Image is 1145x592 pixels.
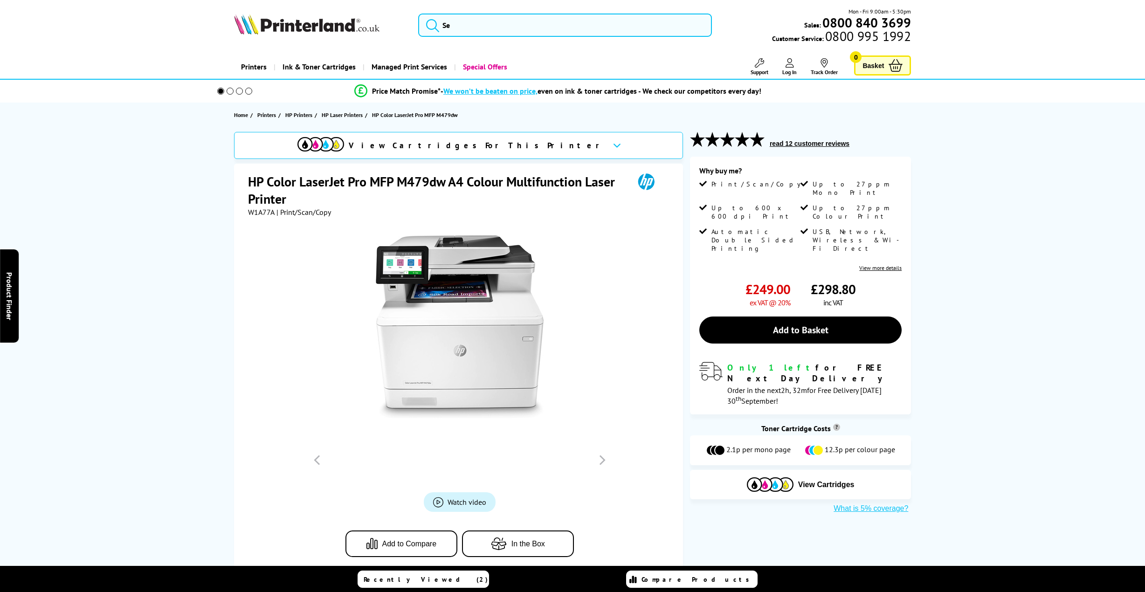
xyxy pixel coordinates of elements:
[363,55,454,79] a: Managed Print Services
[854,55,911,76] a: Basket 0
[322,110,365,120] a: HP Laser Printers
[711,180,807,188] span: Print/Scan/Copy
[276,207,331,217] span: | Print/Scan/Copy
[382,540,437,548] span: Add to Compare
[745,281,790,298] span: £249.00
[699,166,902,180] div: Why buy me?
[641,575,754,584] span: Compare Products
[811,281,855,298] span: £298.80
[822,14,911,31] b: 0800 840 3699
[454,55,514,79] a: Special Offers
[736,394,741,403] sup: th
[727,362,815,373] span: Only 1 left
[711,227,799,253] span: Automatic Double Sided Printing
[418,14,712,37] input: Se
[204,83,911,99] li: modal_Promise
[441,86,761,96] div: - even on ink & toner cartridges - We check our competitors every day!
[859,264,902,271] a: View more details
[358,571,489,588] a: Recently Viewed (2)
[234,110,250,120] a: Home
[699,362,902,405] div: modal_delivery
[234,55,274,79] a: Printers
[751,69,768,76] span: Support
[727,385,882,406] span: Order in the next for Free Delivery [DATE] 30 September!
[234,14,407,36] a: Printerland Logo
[424,492,496,512] a: Product_All_Videos
[813,227,900,253] span: USB, Network, Wireless & Wi-Fi Direct
[781,385,807,395] span: 2h, 32m
[349,140,605,151] span: View Cartridges For This Printer
[699,317,902,344] a: Add to Basket
[345,530,457,557] button: Add to Compare
[711,204,799,220] span: Up to 600 x 600 dpi Print
[283,55,356,79] span: Ink & Toner Cartridges
[862,59,884,72] span: Basket
[833,424,840,431] sup: Cost per page
[726,445,791,456] span: 2.1p per mono page
[274,55,363,79] a: Ink & Toner Cartridges
[448,497,486,507] span: Watch video
[848,7,911,16] span: Mon - Fri 9:00am - 5:30pm
[372,86,441,96] span: Price Match Promise*
[372,110,460,120] a: HP Color LaserJet Pro MFP M479dw
[625,173,668,190] img: HP
[813,204,900,220] span: Up to 27ppm Colour Print
[798,481,855,489] span: View Cartridges
[782,58,797,76] a: Log In
[257,110,276,120] span: Printers
[234,14,379,34] img: Printerland Logo
[850,51,862,63] span: 0
[804,21,821,29] span: Sales:
[257,110,278,120] a: Printers
[5,272,14,320] span: Product Finder
[751,58,768,76] a: Support
[821,18,911,27] a: 0800 840 3699
[772,32,911,43] span: Customer Service:
[626,571,758,588] a: Compare Products
[747,477,793,492] img: Cartridges
[825,445,895,456] span: 12.3p per colour page
[248,173,625,207] h1: HP Color LaserJet Pro MFP M479dw A4 Colour Multifunction Laser Printer
[368,235,551,418] img: HP Color LaserJet Pro MFP M479dw
[285,110,312,120] span: HP Printers
[813,180,900,197] span: Up to 27ppm Mono Print
[322,110,363,120] span: HP Laser Printers
[234,110,248,120] span: Home
[750,298,790,307] span: ex VAT @ 20%
[462,530,574,557] button: In the Box
[248,207,275,217] span: W1A77A
[285,110,315,120] a: HP Printers
[811,58,838,76] a: Track Order
[824,32,911,41] span: 0800 995 1992
[690,424,911,433] div: Toner Cartridge Costs
[727,362,902,384] div: for FREE Next Day Delivery
[831,504,911,513] button: What is 5% coverage?
[782,69,797,76] span: Log In
[372,110,458,120] span: HP Color LaserJet Pro MFP M479dw
[823,298,843,307] span: inc VAT
[697,477,904,492] button: View Cartridges
[511,540,545,548] span: In the Box
[767,139,852,148] button: read 12 customer reviews
[364,575,488,584] span: Recently Viewed (2)
[297,137,344,151] img: View Cartridges
[443,86,538,96] span: We won’t be beaten on price,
